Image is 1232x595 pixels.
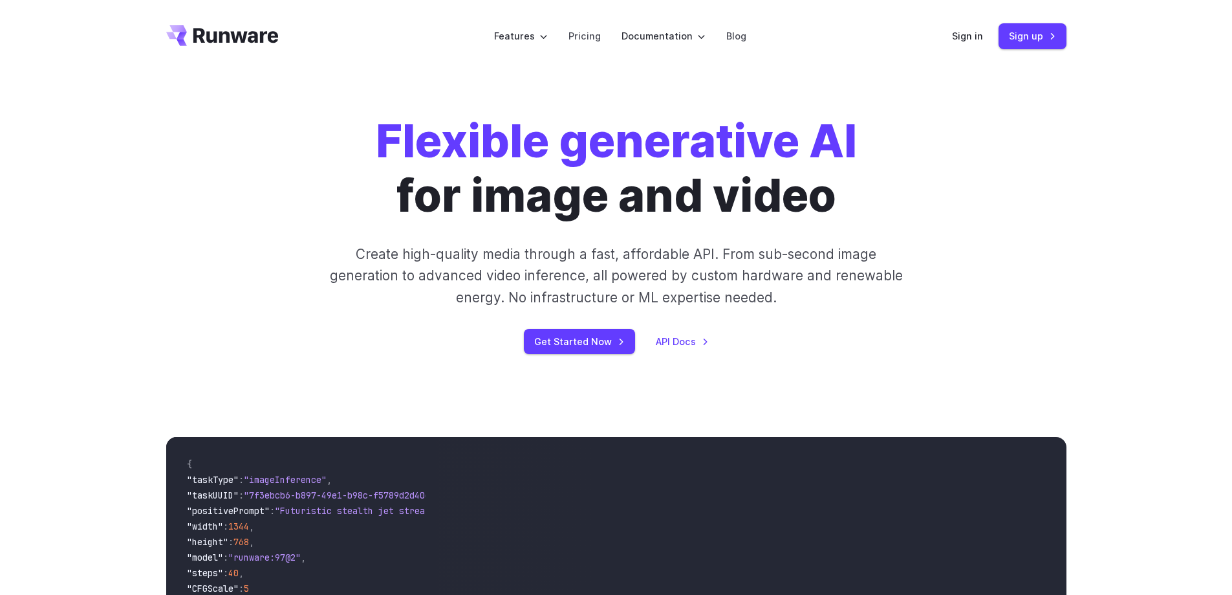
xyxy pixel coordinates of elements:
[656,334,709,349] a: API Docs
[249,536,254,548] span: ,
[166,25,279,46] a: Go to /
[187,458,192,470] span: {
[568,28,601,43] a: Pricing
[223,521,228,532] span: :
[187,489,239,501] span: "taskUUID"
[187,567,223,579] span: "steps"
[952,28,983,43] a: Sign in
[228,552,301,563] span: "runware:97@2"
[223,567,228,579] span: :
[726,28,746,43] a: Blog
[270,505,275,517] span: :
[187,505,270,517] span: "positivePrompt"
[999,23,1066,49] a: Sign up
[494,28,548,43] label: Features
[376,114,857,223] h1: for image and video
[228,536,233,548] span: :
[187,536,228,548] span: "height"
[239,583,244,594] span: :
[275,505,746,517] span: "Futuristic stealth jet streaking through a neon-lit cityscape with glowing purple exhaust"
[223,552,228,563] span: :
[228,521,249,532] span: 1344
[239,567,244,579] span: ,
[187,521,223,532] span: "width"
[244,583,249,594] span: 5
[187,552,223,563] span: "model"
[301,552,306,563] span: ,
[228,567,239,579] span: 40
[328,243,904,308] p: Create high-quality media through a fast, affordable API. From sub-second image generation to adv...
[239,474,244,486] span: :
[233,536,249,548] span: 768
[187,583,239,594] span: "CFGScale"
[239,489,244,501] span: :
[524,329,635,354] a: Get Started Now
[187,474,239,486] span: "taskType"
[621,28,706,43] label: Documentation
[376,113,857,168] strong: Flexible generative AI
[327,474,332,486] span: ,
[249,521,254,532] span: ,
[244,474,327,486] span: "imageInference"
[244,489,440,501] span: "7f3ebcb6-b897-49e1-b98c-f5789d2d40d7"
